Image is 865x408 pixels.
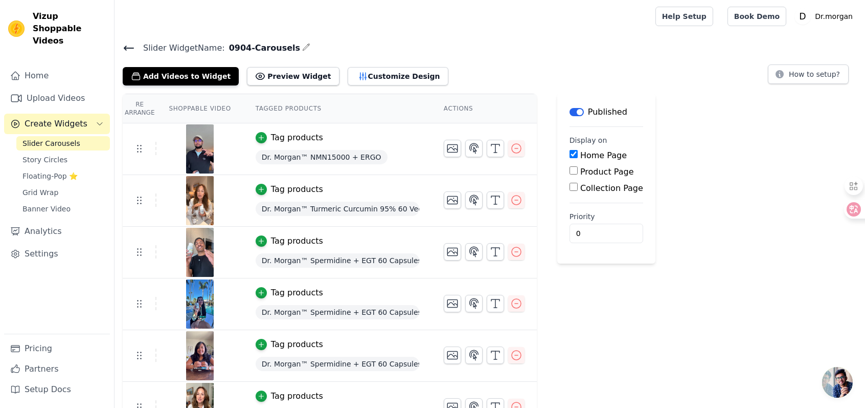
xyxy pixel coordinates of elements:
[727,7,786,26] a: Book Demo
[135,42,225,54] span: Slider Widget Name:
[25,118,87,130] span: Create Widgets
[4,66,110,86] a: Home
[256,235,323,247] button: Tag products
[123,94,156,123] th: Re Arrange
[16,136,110,151] a: Slider Carousels
[4,244,110,264] a: Settings
[22,187,58,198] span: Grid Wrap
[256,357,419,371] span: Dr. Morgan™ Spermidine + EGT 60 Capsules
[4,359,110,379] a: Partners
[655,7,713,26] a: Help Setup
[4,221,110,242] a: Analytics
[256,150,388,164] span: Dr. Morgan™ NMN15000 + ERGO
[4,114,110,134] button: Create Widgets
[256,253,419,268] span: Dr. Morgan™ Spermidine + EGT 60 Capsules
[22,204,71,214] span: Banner Video
[811,7,857,26] p: Dr.morgan
[348,67,448,85] button: Customize Design
[22,171,78,181] span: Floating-Pop ⭐
[794,7,857,26] button: D Dr.morgan
[16,169,110,183] a: Floating-Pop ⭐
[16,185,110,200] a: Grid Wrap
[800,11,806,22] text: D
[444,243,461,261] button: Change Thumbnail
[580,183,643,193] label: Collection Page
[302,41,310,55] div: Edit Name
[186,280,214,329] img: vizup-images-c7a8.png
[256,338,323,351] button: Tag products
[123,67,239,85] button: Add Videos to Widget
[186,331,214,380] img: vizup-images-cedc.png
[4,338,110,359] a: Pricing
[271,132,323,144] div: Tag products
[16,202,110,216] a: Banner Video
[444,191,461,209] button: Change Thumbnail
[768,65,849,84] button: How to setup?
[256,305,419,319] span: Dr. Morgan™ Spermidine + EGT 60 Capsules
[22,138,80,148] span: Slider Carousels
[156,94,243,123] th: Shoppable Video
[22,155,67,165] span: Story Circles
[271,183,323,196] div: Tag products
[580,151,627,160] label: Home Page
[271,338,323,351] div: Tag products
[186,124,214,174] img: vizup-images-2d22.png
[16,153,110,167] a: Story Circles
[186,176,214,225] img: vizup-images-4a4e.png
[256,202,419,216] span: Dr. Morgan™ Turmeric Curcumin 95% 60 Vegan Capsules
[768,72,849,81] a: How to setup?
[225,42,300,54] span: 0904-Carousels
[271,390,323,402] div: Tag products
[4,88,110,109] a: Upload Videos
[186,228,214,277] img: vizup-images-ccfb.png
[271,235,323,247] div: Tag products
[580,167,634,177] label: Product Page
[444,140,461,157] button: Change Thumbnail
[33,10,106,47] span: Vizup Shoppable Videos
[243,94,431,123] th: Tagged Products
[256,287,323,299] button: Tag products
[256,132,323,144] button: Tag products
[822,367,853,398] div: 开放式聊天
[444,347,461,364] button: Change Thumbnail
[588,106,627,118] p: Published
[444,295,461,312] button: Change Thumbnail
[256,183,323,196] button: Tag products
[8,20,25,37] img: Vizup
[256,390,323,402] button: Tag products
[431,94,537,123] th: Actions
[570,211,643,222] label: Priority
[247,67,339,85] button: Preview Widget
[570,135,607,145] legend: Display on
[271,287,323,299] div: Tag products
[4,379,110,400] a: Setup Docs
